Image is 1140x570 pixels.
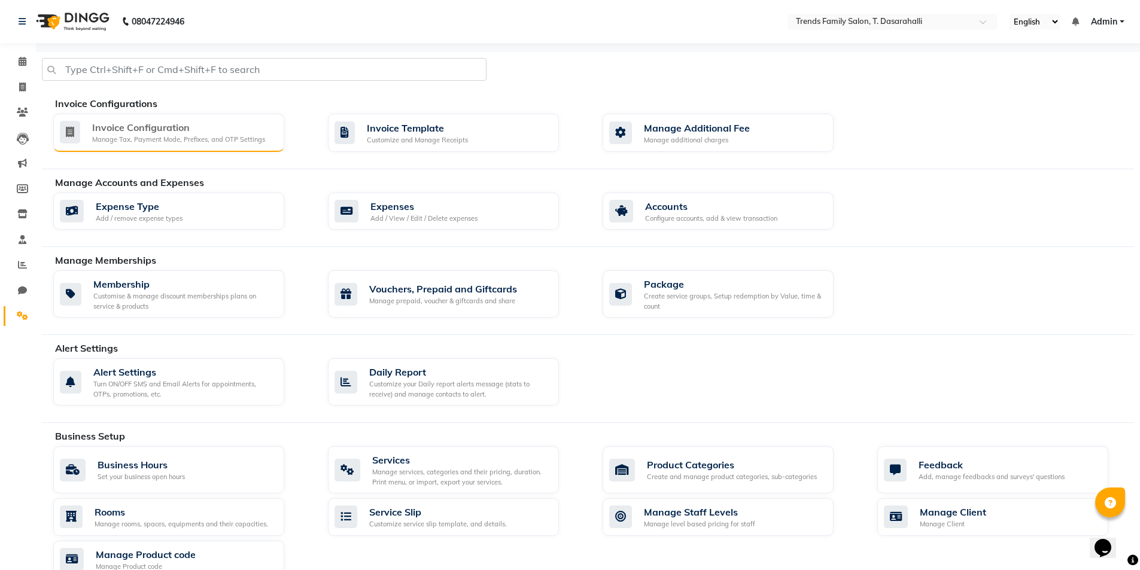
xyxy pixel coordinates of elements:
div: Add, manage feedbacks and surveys' questions [919,472,1065,482]
div: Package [644,277,824,291]
div: Manage Product code [96,547,196,562]
b: 08047224946 [132,5,184,38]
div: Set your business open hours [98,472,185,482]
div: Customize and Manage Receipts [367,135,468,145]
div: Service Slip [369,505,507,519]
div: Manage level based pricing for staff [644,519,755,529]
div: Customise & manage discount memberships plans on service & products [93,291,275,311]
a: Business HoursSet your business open hours [53,446,310,493]
a: Alert SettingsTurn ON/OFF SMS and Email Alerts for appointments, OTPs, promotions, etc. [53,358,310,406]
a: Manage Staff LevelsManage level based pricing for staff [603,498,859,536]
div: Expense Type [96,199,183,214]
a: ExpensesAdd / View / Edit / Delete expenses [328,193,585,230]
a: PackageCreate service groups, Setup redemption by Value, time & count [603,270,859,318]
div: Manage rooms, spaces, equipments and their capacities. [95,519,268,529]
div: Manage Additional Fee [644,121,750,135]
div: Manage additional charges [644,135,750,145]
div: Customize your Daily report alerts message (stats to receive) and manage contacts to alert. [369,379,549,399]
a: AccountsConfigure accounts, add & view transaction [603,193,859,230]
a: RoomsManage rooms, spaces, equipments and their capacities. [53,498,310,536]
div: Invoice Configuration [92,120,265,135]
iframe: chat widget [1090,522,1128,558]
a: Daily ReportCustomize your Daily report alerts message (stats to receive) and manage contacts to ... [328,358,585,406]
div: Manage Staff Levels [644,505,755,519]
div: Manage services, categories and their pricing, duration. Print menu, or import, export your servi... [372,467,549,487]
div: Manage Tax, Payment Mode, Prefixes, and OTP Settings [92,135,265,145]
a: Invoice ConfigurationManage Tax, Payment Mode, Prefixes, and OTP Settings [53,114,310,152]
a: Vouchers, Prepaid and GiftcardsManage prepaid, voucher & giftcards and share [328,270,585,318]
div: Add / remove expense types [96,214,183,224]
div: Alert Settings [93,365,275,379]
input: Type Ctrl+Shift+F or Cmd+Shift+F to search [42,58,487,81]
div: Membership [93,277,275,291]
div: Add / View / Edit / Delete expenses [370,214,478,224]
div: Product Categories [647,458,817,472]
a: Manage Additional FeeManage additional charges [603,114,859,152]
div: Daily Report [369,365,549,379]
div: Manage Client [920,505,986,519]
div: Accounts [645,199,777,214]
span: Admin [1091,16,1117,28]
a: ServicesManage services, categories and their pricing, duration. Print menu, or import, export yo... [328,446,585,493]
a: MembershipCustomise & manage discount memberships plans on service & products [53,270,310,318]
div: Create service groups, Setup redemption by Value, time & count [644,291,824,311]
img: logo [31,5,113,38]
div: Manage Client [920,519,986,529]
div: Turn ON/OFF SMS and Email Alerts for appointments, OTPs, promotions, etc. [93,379,275,399]
a: Product CategoriesCreate and manage product categories, sub-categories [603,446,859,493]
div: Create and manage product categories, sub-categories [647,472,817,482]
div: Configure accounts, add & view transaction [645,214,777,224]
div: Invoice Template [367,121,468,135]
div: Rooms [95,505,268,519]
div: Feedback [919,458,1065,472]
a: Service SlipCustomize service slip template, and details. [328,498,585,536]
a: Expense TypeAdd / remove expense types [53,193,310,230]
a: FeedbackAdd, manage feedbacks and surveys' questions [877,446,1134,493]
a: Manage ClientManage Client [877,498,1134,536]
div: Services [372,453,549,467]
a: Invoice TemplateCustomize and Manage Receipts [328,114,585,152]
div: Manage prepaid, voucher & giftcards and share [369,296,517,306]
div: Vouchers, Prepaid and Giftcards [369,282,517,296]
div: Customize service slip template, and details. [369,519,507,529]
div: Expenses [370,199,478,214]
div: Business Hours [98,458,185,472]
